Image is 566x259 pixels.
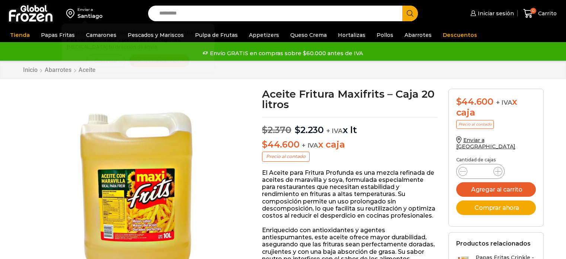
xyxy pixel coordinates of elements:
[77,7,103,12] div: Enviar a
[287,28,330,42] a: Queso Crema
[295,124,324,135] bdi: 2.230
[326,127,343,135] span: + IVA
[469,6,514,21] a: Iniciar sesión
[536,10,557,17] span: Carrito
[456,96,493,107] bdi: 44.600
[178,30,200,35] strong: Santiago
[262,124,291,135] bdi: 2.370
[439,28,481,42] a: Descuentos
[334,28,369,42] a: Hortalizas
[456,137,516,150] a: Enviar a [GEOGRAPHIC_DATA]
[44,66,72,73] a: Abarrotes
[456,240,531,247] h2: Productos relacionados
[262,139,299,150] bdi: 44.600
[456,96,462,107] span: $
[302,142,318,149] span: + IVA
[77,12,103,20] div: Santiago
[66,7,77,20] img: address-field-icon.svg
[530,8,536,14] span: 0
[23,66,38,73] a: Inicio
[262,169,437,219] p: El Aceite para Fritura Profunda es una mezcla refinada de aceites de maravilla y soya, formulada ...
[262,139,437,150] p: x caja
[373,28,397,42] a: Pollos
[456,200,536,215] button: Comprar ahora
[496,99,512,106] span: + IVA
[86,54,125,67] button: Continuar
[6,28,33,42] a: Tienda
[245,28,283,42] a: Appetizers
[456,157,536,162] p: Cantidad de cajas
[262,152,310,161] p: Precio al contado
[37,28,79,42] a: Papas Fritas
[476,10,514,17] span: Iniciar sesión
[402,6,418,21] button: Search button
[67,29,209,51] p: Los precios y el stock mostrados corresponden a . Para ver disponibilidad y precios en otras regi...
[521,5,559,22] a: 0 Carrito
[456,182,536,197] button: Agregar al carrito
[456,97,536,118] div: x caja
[401,28,435,42] a: Abarrotes
[262,117,437,136] p: x lt
[262,139,268,150] span: $
[23,66,96,73] nav: Breadcrumb
[456,120,494,129] p: Precio al contado
[295,124,300,135] span: $
[262,89,437,110] h1: Aceite Fritura Maxifrits – Caja 20 litros
[191,28,242,42] a: Pulpa de Frutas
[129,54,190,67] button: Cambiar Dirección
[473,166,487,177] input: Product quantity
[262,124,268,135] span: $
